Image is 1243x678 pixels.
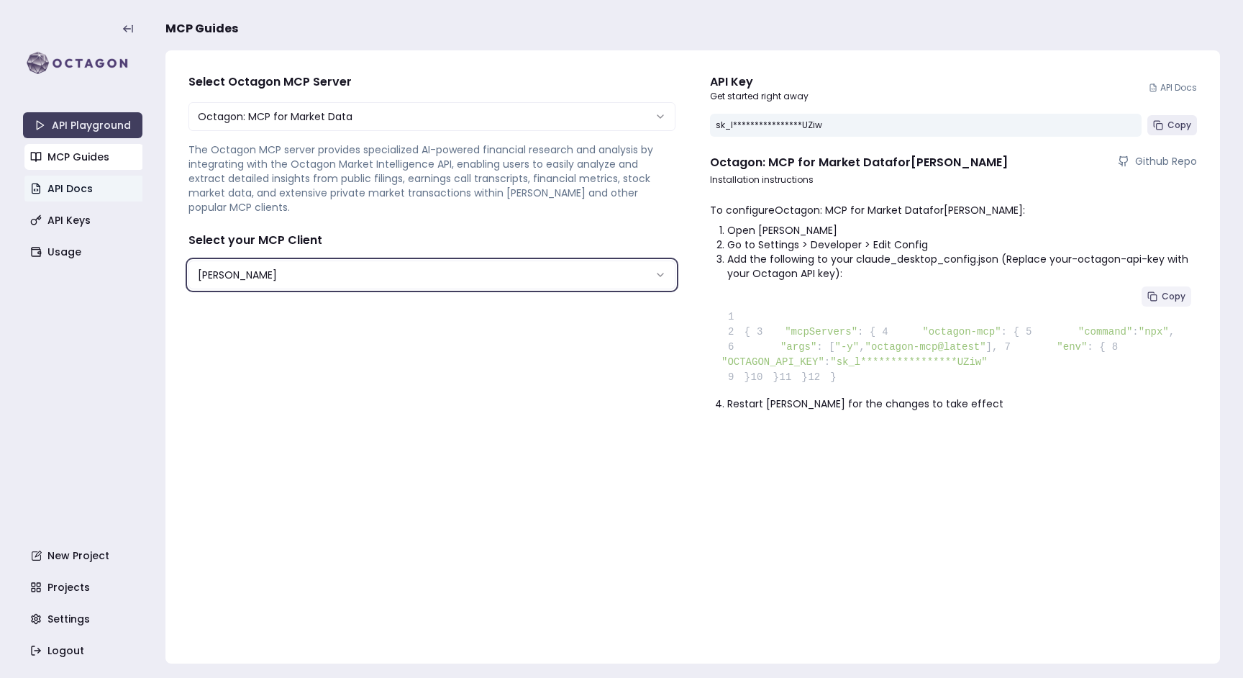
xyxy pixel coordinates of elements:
span: } [721,371,750,383]
span: 2 [721,325,745,340]
a: Github Repo [1118,154,1197,168]
span: : [824,356,830,368]
p: To configure Octagon: MCP for Market Data for [PERSON_NAME] : [710,203,1197,217]
p: Installation instructions [710,174,1197,186]
span: 12 [808,370,831,385]
a: Projects [24,574,144,600]
button: Copy [1142,286,1191,307]
a: Settings [24,606,144,632]
li: Add the following to your claude_desktop_config.json (Replace your-octagon-api-key with your Octa... [727,252,1197,281]
span: } [750,371,779,383]
span: : { [1001,326,1019,338]
span: : { [857,326,875,338]
span: , [859,341,865,353]
span: "args" [780,341,816,353]
span: 8 [1106,340,1129,355]
span: "OCTAGON_API_KEY" [721,356,824,368]
span: , [1169,326,1175,338]
span: Github Repo [1135,154,1197,168]
span: : [ [816,341,834,353]
span: "env" [1057,341,1087,353]
span: 1 [721,309,745,325]
span: } [779,371,808,383]
a: API Keys [24,207,144,233]
span: Copy [1162,291,1185,302]
div: API Key [710,73,809,91]
span: 9 [721,370,745,385]
a: API Playground [23,112,142,138]
span: { [721,326,750,338]
span: "npx" [1139,326,1169,338]
span: "-y" [835,341,860,353]
p: Get started right away [710,91,809,102]
li: Restart [PERSON_NAME] for the changes to take effect [727,397,1197,411]
span: : [1132,326,1138,338]
img: logo-rect-yK7x_WSZ.svg [23,49,142,78]
span: 10 [750,370,773,385]
span: "command" [1078,326,1133,338]
a: Logout [24,638,144,664]
a: API Docs [24,176,144,202]
span: "octagon-mcp@latest" [865,341,986,353]
h4: Octagon: MCP for Market Data for [PERSON_NAME] [710,154,1008,171]
span: 11 [779,370,802,385]
span: 7 [998,340,1021,355]
span: Copy [1167,119,1191,131]
li: Open [PERSON_NAME] [727,223,1197,238]
span: : { [1087,341,1105,353]
a: MCP Guides [24,144,144,170]
h4: Select your MCP Client [188,232,675,249]
p: The Octagon MCP server provides specialized AI-powered financial research and analysis by integra... [188,143,675,214]
h4: Select Octagon MCP Server [188,73,675,91]
span: 4 [875,325,898,340]
a: API Docs [1149,82,1197,94]
a: New Project [24,543,144,569]
a: Usage [24,239,144,265]
span: "octagon-mcp" [922,326,1001,338]
li: Go to Settings > Developer > Edit Config [727,238,1197,252]
span: ], [986,341,998,353]
span: 5 [1019,325,1042,340]
span: "mcpServers" [785,326,857,338]
button: Copy [1147,115,1197,135]
span: 6 [721,340,745,355]
span: MCP Guides [165,20,238,37]
span: } [808,371,837,383]
span: 3 [750,325,773,340]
